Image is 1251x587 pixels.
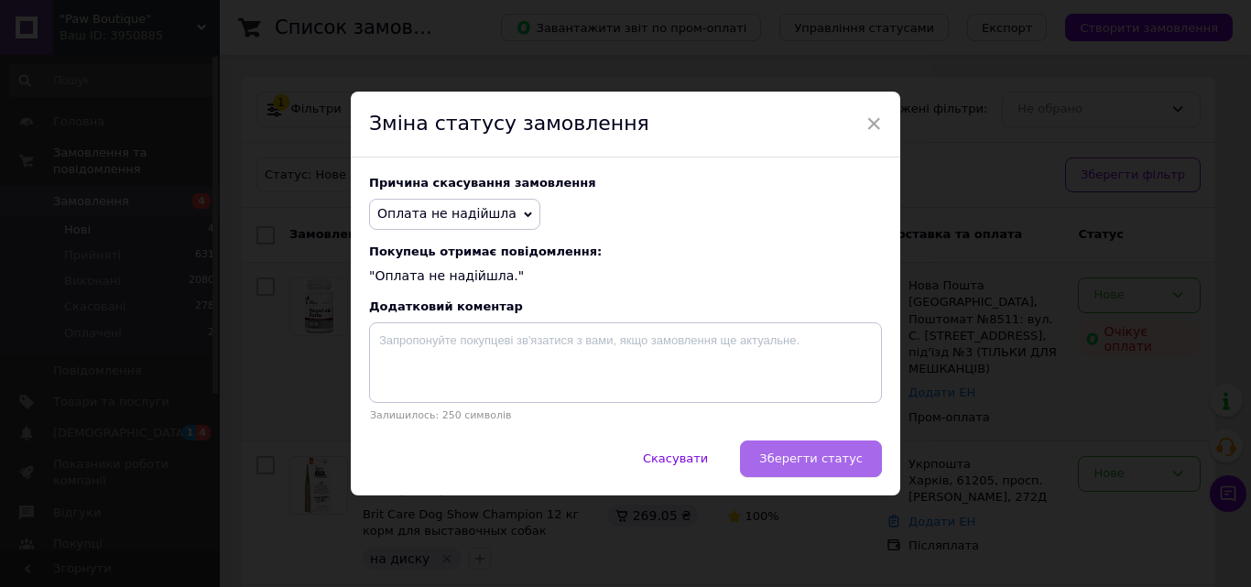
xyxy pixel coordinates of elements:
[369,245,882,258] span: Покупець отримає повідомлення:
[377,206,517,221] span: Оплата не надійшла
[740,440,882,477] button: Зберегти статус
[369,299,882,313] div: Додатковий коментар
[759,451,863,465] span: Зберегти статус
[624,440,727,477] button: Скасувати
[369,176,882,190] div: Причина скасування замовлення
[643,451,708,465] span: Скасувати
[351,92,900,158] div: Зміна статусу замовлення
[369,245,882,286] div: "Оплата не надійшла."
[865,108,882,139] span: ×
[369,409,882,421] p: Залишилось: 250 символів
